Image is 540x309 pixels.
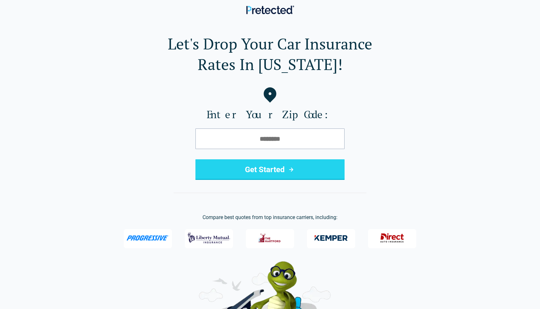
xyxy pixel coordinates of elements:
img: The Hartford [254,230,286,246]
img: Pretected [246,5,294,14]
button: Get Started [195,159,345,180]
img: Progressive [126,235,169,241]
img: Direct General [376,230,408,246]
p: Compare best quotes from top insurance carriers, including: [10,214,530,221]
h1: Let's Drop Your Car Insurance Rates In [US_STATE]! [10,33,530,75]
img: Kemper [310,230,352,246]
img: Liberty Mutual [188,230,230,246]
label: Enter Your Zip Code: [10,108,530,121]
